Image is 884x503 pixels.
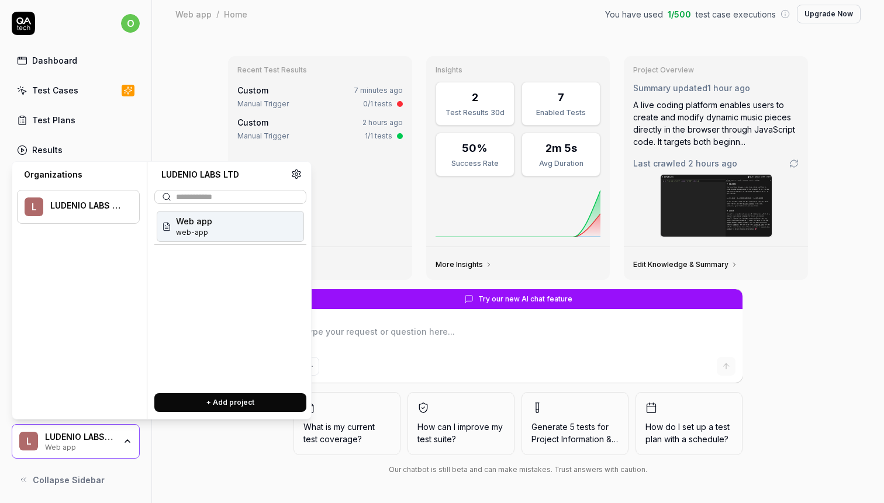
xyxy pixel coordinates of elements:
span: L [19,432,38,450]
div: Test Plans [32,114,75,126]
span: How can I improve my test suite? [417,421,505,445]
div: Success Rate [443,158,507,169]
time: 7 minutes ago [354,86,403,95]
span: Generate 5 tests for [531,421,619,445]
div: Our chatbot is still beta and can make mistakes. Trust answers with caution. [293,464,743,475]
span: What is my current test coverage? [303,421,391,445]
time: 1 hour ago [707,83,750,93]
div: A live coding platform enables users to create and modify dynamic music pieces directly in the br... [633,99,799,148]
button: LLUDENIO LABS LTDWeb app [12,424,140,459]
a: Go to crawling settings [789,159,799,168]
time: 2 hours ago [688,158,737,168]
div: Home [224,8,247,20]
div: Test Results 30d [443,107,507,118]
span: 1 / 500 [668,8,691,20]
div: 50% [462,140,488,156]
button: + Add project [154,393,306,412]
a: More Insights [436,260,492,269]
span: o [121,14,140,33]
button: How do I set up a test plan with a schedule? [636,392,743,455]
time: 2 hours ago [362,118,403,127]
div: Dashboard [32,54,77,67]
span: You have used [605,8,663,20]
img: Screenshot [661,175,772,237]
button: Generate 5 tests forProject Information & S [522,392,629,455]
a: Test Cases [12,79,140,102]
a: Organization settings [291,169,302,183]
span: How do I set up a test plan with a schedule? [645,421,733,445]
span: Custom [237,117,268,127]
div: LUDENIO LABS LTD [45,432,115,442]
a: Custom2 hours agoManual Trigger1/1 tests [235,114,405,144]
a: Results [12,138,140,161]
div: 1/1 tests [365,131,392,141]
button: What is my current test coverage? [293,392,400,455]
a: Edit Knowledge & Summary [633,260,738,269]
div: 2 [472,89,478,105]
button: Collapse Sidebar [12,468,140,491]
div: Suggestions [154,209,306,384]
a: Custom7 minutes agoManual Trigger0/1 tests [235,82,405,112]
div: Web app [45,442,115,451]
button: Upgrade Now [797,5,861,23]
span: Try our new AI chat feature [478,294,572,304]
h3: Recent Test Results [237,65,403,75]
button: LLUDENIO LABS LTD [17,190,140,224]
div: Results [32,144,63,156]
div: Web app [175,8,212,20]
span: Web app [176,215,212,227]
span: Last crawled [633,157,737,169]
div: LUDENIO LABS LTD [154,169,291,181]
a: Test Plans [12,109,140,131]
span: Custom [237,85,268,95]
div: 0/1 tests [363,99,392,109]
span: L [25,197,43,216]
span: Summary updated [633,83,707,93]
span: Project Information & S [531,434,619,444]
span: Project ID: AJdG [176,227,212,238]
div: LUDENIO LABS LTD [50,200,124,211]
div: 7 [558,89,564,105]
div: 2m 5s [545,140,577,156]
span: Collapse Sidebar [33,474,105,486]
div: Manual Trigger [237,99,289,109]
a: Dashboard [12,49,140,72]
div: Test Cases [32,84,78,96]
div: Avg Duration [529,158,593,169]
h3: Project Overview [633,65,799,75]
div: / [216,8,219,20]
button: How can I improve my test suite? [408,392,514,455]
div: Enabled Tests [529,107,593,118]
div: Organizations [17,169,140,181]
span: test case executions [696,8,776,20]
button: o [121,12,140,35]
div: Manual Trigger [237,131,289,141]
h3: Insights [436,65,601,75]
